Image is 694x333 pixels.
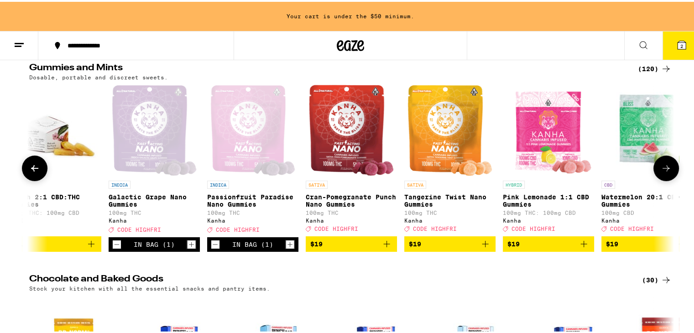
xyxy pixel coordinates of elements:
p: 50mg THC: 100mg CBD [10,208,101,214]
a: Open page for Cran-Pomegranate Punch Nano Gummies from Kanha [306,83,397,234]
p: CBD [601,179,615,187]
a: (30) [642,273,672,284]
span: CODE HIGHFRI [610,224,654,230]
button: Add to bag [306,234,397,250]
a: Open page for Tangerine Twist Nano Gummies from Kanha [404,83,496,234]
a: (120) [638,62,672,73]
span: $19 [606,239,618,246]
a: Open page for Galactic Grape Nano Gummies from Kanha [109,83,200,235]
p: 100mg THC [109,208,200,214]
img: Kanha - Tangerine Twist Nano Gummies [407,83,493,174]
p: Pink Lemonade 1:1 CBD Gummies [503,192,594,206]
p: HYBRID [503,179,525,187]
p: Cran-Pomegranate Punch Nano Gummies [306,192,397,206]
img: Kanha - Watermelon 20:1 CBD Gummies [601,83,693,174]
div: Kanha [601,216,693,222]
img: WYLD - Peach 2:1 CBD:THC Gummies [10,83,101,174]
p: SATIVA [306,179,328,187]
span: CODE HIGHFRI [216,225,260,231]
p: Passionfruit Paradise Nano Gummies [207,192,298,206]
div: WYLD [10,216,101,222]
div: In Bag (1) [134,239,175,246]
p: 100mg THC [404,208,496,214]
button: Add to bag [10,234,101,250]
a: Open page for Passionfruit Paradise Nano Gummies from Kanha [207,83,298,235]
span: $19 [310,239,323,246]
a: Open page for Peach 2:1 CBD:THC Gummies from WYLD [10,83,101,234]
button: Increment [286,238,295,247]
div: Kanha [207,216,298,222]
div: Kanha [404,216,496,222]
img: Kanha - Cran-Pomegranate Punch Nano Gummies [309,83,394,174]
button: Increment [187,238,196,247]
h2: Gummies and Mints [29,62,627,73]
button: Decrement [112,238,121,247]
span: CODE HIGHFRI [314,224,358,230]
button: Add to bag [404,234,496,250]
p: 100mg THC [207,208,298,214]
span: CODE HIGHFRI [117,225,161,231]
div: Kanha [306,216,397,222]
span: CODE HIGHFRI [413,224,457,230]
h2: Chocolate and Baked Goods [29,273,627,284]
img: Kanha - Pink Lemonade 1:1 CBD Gummies [504,83,593,174]
button: Decrement [211,238,220,247]
p: Galactic Grape Nano Gummies [109,192,200,206]
a: Open page for Watermelon 20:1 CBD Gummies from Kanha [601,83,693,234]
span: CODE HIGHFRI [511,224,555,230]
a: Open page for Pink Lemonade 1:1 CBD Gummies from Kanha [503,83,594,234]
span: $19 [507,239,520,246]
button: Add to bag [503,234,594,250]
p: Stock your kitchen with all the essential snacks and pantry items. [29,284,270,290]
p: INDICA [109,179,130,187]
span: 2 [680,42,683,47]
p: Dosable, portable and discreet sweets. [29,73,168,78]
p: 100mg CBD [601,208,693,214]
p: Peach 2:1 CBD:THC Gummies [10,192,101,206]
p: SATIVA [404,179,426,187]
p: INDICA [207,179,229,187]
div: Kanha [109,216,200,222]
div: In Bag (1) [232,239,273,246]
span: Hi. Need any help? [5,6,66,14]
span: $19 [409,239,421,246]
p: Watermelon 20:1 CBD Gummies [601,192,693,206]
p: 100mg THC: 100mg CBD [503,208,594,214]
button: Add to bag [601,234,693,250]
p: Tangerine Twist Nano Gummies [404,192,496,206]
p: 100mg THC [306,208,397,214]
div: Kanha [503,216,594,222]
